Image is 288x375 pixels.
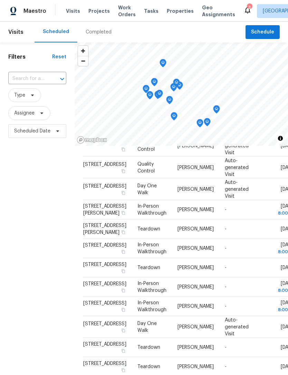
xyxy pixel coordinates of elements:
span: Maestro [23,8,46,14]
span: Auto-generated Visit [225,317,249,336]
span: [STREET_ADDRESS] [83,321,126,326]
button: Copy Address [120,249,126,255]
span: [PERSON_NAME] [177,364,214,369]
span: Type [14,92,25,99]
div: 3 [247,4,252,11]
span: [PERSON_NAME] [177,207,214,212]
span: Auto-generated Visit [225,158,249,177]
a: Mapbox homepage [77,136,107,144]
span: Toggle attribution [278,135,282,142]
span: [PERSON_NAME] [177,345,214,350]
span: Day One Walk [137,321,157,333]
span: - [225,285,227,289]
span: [STREET_ADDRESS] [83,243,126,248]
span: - [225,265,227,270]
span: [STREET_ADDRESS] [83,361,126,366]
button: Copy Address [120,268,126,274]
div: Map marker [170,83,177,94]
span: In-Person Walkthrough [137,243,166,254]
button: Copy Address [120,189,126,196]
span: [STREET_ADDRESS] [83,262,126,267]
span: [PERSON_NAME] [177,187,214,191]
div: Map marker [196,119,203,130]
button: Copy Address [120,146,126,152]
div: Map marker [204,118,211,129]
span: Tasks [144,9,159,13]
span: - [225,345,227,350]
button: Copy Address [120,210,126,216]
span: Auto-generated Visit [225,136,249,155]
div: Map marker [166,96,173,107]
span: Visits [8,24,23,40]
span: - [225,246,227,251]
span: Teardown [137,227,160,231]
span: - [225,364,227,369]
button: Copy Address [120,229,126,235]
button: Copy Address [120,168,126,174]
button: Open [57,74,67,84]
h1: Filters [8,53,52,60]
div: Map marker [160,59,166,70]
span: Schedule [251,28,274,37]
span: - [225,207,227,212]
span: [PERSON_NAME] [177,265,214,270]
span: Teardown [137,364,160,369]
input: Search for an address... [8,73,47,84]
span: [STREET_ADDRESS][PERSON_NAME] [83,204,126,216]
button: Copy Address [120,367,126,373]
span: Teardown [137,265,160,270]
div: Map marker [151,78,158,89]
span: Scheduled Date [14,128,50,135]
div: Map marker [146,91,153,102]
span: - [225,227,227,231]
span: - [225,304,227,309]
div: Reset [52,53,66,60]
div: Map marker [213,105,220,116]
span: [PERSON_NAME] [177,246,214,251]
span: Auto-generated Visit [225,180,249,198]
div: Map marker [143,85,150,96]
span: Properties [167,8,194,14]
button: Copy Address [120,287,126,294]
button: Schedule [246,25,280,39]
button: Copy Address [120,348,126,354]
span: Visits [66,8,80,14]
span: [STREET_ADDRESS] [83,282,126,286]
div: Map marker [154,91,161,101]
div: Scheduled [43,28,69,35]
button: Copy Address [120,307,126,313]
button: Copy Address [120,327,126,333]
span: [PERSON_NAME] [177,285,214,289]
button: Zoom in [78,46,88,56]
span: [STREET_ADDRESS][PERSON_NAME] [83,223,126,235]
span: Work Orders [118,4,136,18]
span: Quality Control [137,161,155,173]
span: In-Person Walkthrough [137,300,166,312]
span: [PERSON_NAME] [177,165,214,170]
span: [STREET_ADDRESS] [83,162,126,167]
div: Map marker [171,112,177,123]
button: Toggle attribution [276,134,285,142]
span: [STREET_ADDRESS] [83,301,126,306]
span: Geo Assignments [202,4,235,18]
span: [PERSON_NAME] [177,227,214,231]
span: Teardown [137,345,160,350]
span: In-Person Walkthrough [137,281,166,293]
span: [PERSON_NAME] [177,304,214,309]
span: In-Person Walkthrough [137,204,166,216]
span: Day One Walk [137,183,157,195]
span: Assignee [14,110,35,117]
div: Map marker [173,79,180,89]
button: Zoom out [78,56,88,66]
span: [STREET_ADDRESS] [83,184,126,188]
span: [STREET_ADDRESS] [83,342,126,347]
span: Quality Control [137,140,155,151]
span: Projects [88,8,110,14]
span: [PERSON_NAME] [177,324,214,329]
span: [PERSON_NAME] [177,143,214,148]
div: Map marker [156,90,163,100]
div: Completed [86,29,112,36]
